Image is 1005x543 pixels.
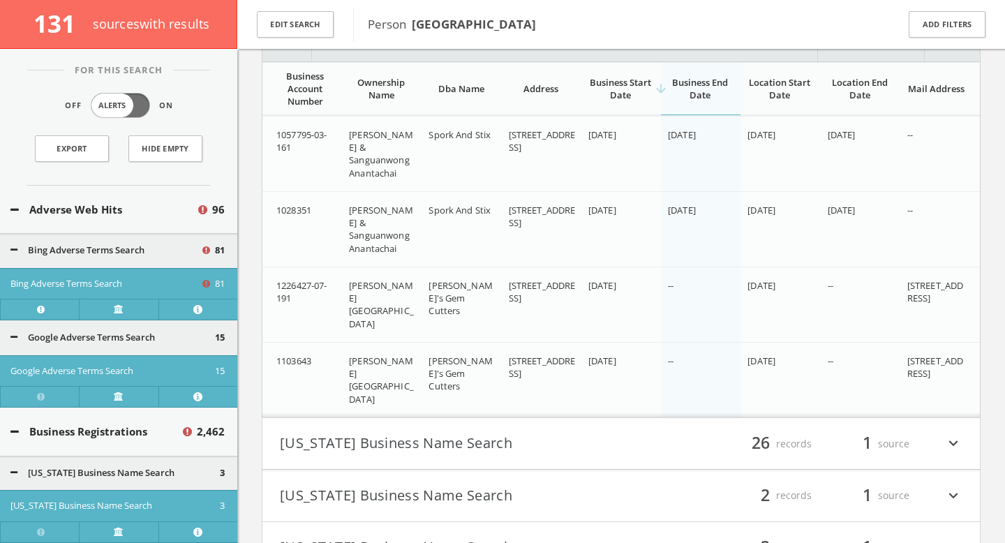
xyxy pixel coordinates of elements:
div: Address [509,82,573,95]
span: 2 [754,483,776,507]
span: [DATE] [588,204,616,216]
span: 3 [220,499,225,513]
div: grid [262,116,980,417]
span: 1 [856,483,878,507]
button: Bing Adverse Terms Search [10,277,200,291]
span: [DATE] [588,355,616,367]
span: 1103643 [276,355,311,367]
span: On [159,100,173,112]
span: 1 [856,431,878,456]
span: [DATE] [747,204,775,216]
span: -- [907,204,913,216]
span: 131 [33,7,87,40]
span: [STREET_ADDRESS] [509,355,576,380]
button: Bing Adverse Terms Search [10,244,200,258]
button: [US_STATE] Business Name Search [10,499,220,513]
button: Hide Empty [128,135,202,162]
div: Business Start Date [588,76,653,101]
span: Spork And Stix [429,128,491,141]
div: records [728,432,812,456]
span: 96 [212,202,225,218]
span: [DATE] [747,279,775,292]
i: expand_more [944,484,962,507]
span: Person [368,16,536,32]
span: Off [65,100,82,112]
span: -- [668,279,673,292]
span: [DATE] [588,128,616,141]
span: [DATE] [668,204,696,216]
span: [STREET_ADDRESS] [509,128,576,154]
span: [STREET_ADDRESS] [509,204,576,229]
span: [DATE] [668,128,696,141]
button: [US_STATE] Business Name Search [280,484,621,507]
div: Mail Address [907,82,966,95]
span: [DATE] [828,128,856,141]
button: Add Filters [909,11,985,38]
button: Adverse Web Hits [10,202,196,218]
div: records [728,484,812,507]
span: [PERSON_NAME][GEOGRAPHIC_DATA] [349,279,414,330]
i: arrow_downward [654,82,668,96]
span: -- [828,279,833,292]
div: source [826,432,909,456]
span: [DATE] [588,279,616,292]
button: Business Registrations [10,424,181,440]
span: [STREET_ADDRESS] [907,355,963,380]
div: Ownership Name [349,76,413,101]
span: -- [668,355,673,367]
span: [PERSON_NAME]'s Gem Cutters [429,279,492,317]
i: expand_more [944,432,962,456]
span: 81 [215,244,225,258]
a: Verify at source [79,386,158,407]
span: For This Search [64,64,173,77]
div: Business Account Number [276,70,334,107]
button: Google Adverse Terms Search [10,364,215,378]
div: Location Start Date [747,76,812,101]
div: Business End Date [668,76,732,101]
span: source s with results [93,15,210,32]
span: Spork And Stix [429,204,491,216]
a: Export [35,135,109,162]
span: [PERSON_NAME]'s Gem Cutters [429,355,492,392]
span: -- [907,128,913,141]
a: Verify at source [79,299,158,320]
span: [STREET_ADDRESS] [509,279,576,304]
span: 1226427-07-191 [276,279,327,304]
span: [PERSON_NAME] & Sanguanwong Anantachai [349,204,412,255]
button: Google Adverse Terms Search [10,331,215,345]
div: source [826,484,909,507]
div: Dba Name [429,82,493,95]
span: 3 [220,466,225,480]
span: 15 [215,331,225,345]
span: 2,462 [197,424,225,440]
span: [PERSON_NAME][GEOGRAPHIC_DATA] [349,355,414,406]
button: [US_STATE] Business Name Search [280,432,621,456]
span: 1057795-03-161 [276,128,327,154]
span: -- [828,355,833,367]
div: Location End Date [828,76,892,101]
button: Edit Search [257,11,334,38]
span: [STREET_ADDRESS] [907,279,963,304]
span: [DATE] [747,355,775,367]
span: 81 [215,277,225,291]
span: 1028351 [276,204,311,216]
span: 26 [745,431,776,456]
span: [DATE] [747,128,775,141]
b: [GEOGRAPHIC_DATA] [412,16,536,32]
span: [PERSON_NAME] & Sanguanwong Anantachai [349,128,412,179]
span: [DATE] [828,204,856,216]
span: 15 [215,364,225,378]
a: Verify at source [79,521,158,542]
button: [US_STATE] Business Name Search [10,466,220,480]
